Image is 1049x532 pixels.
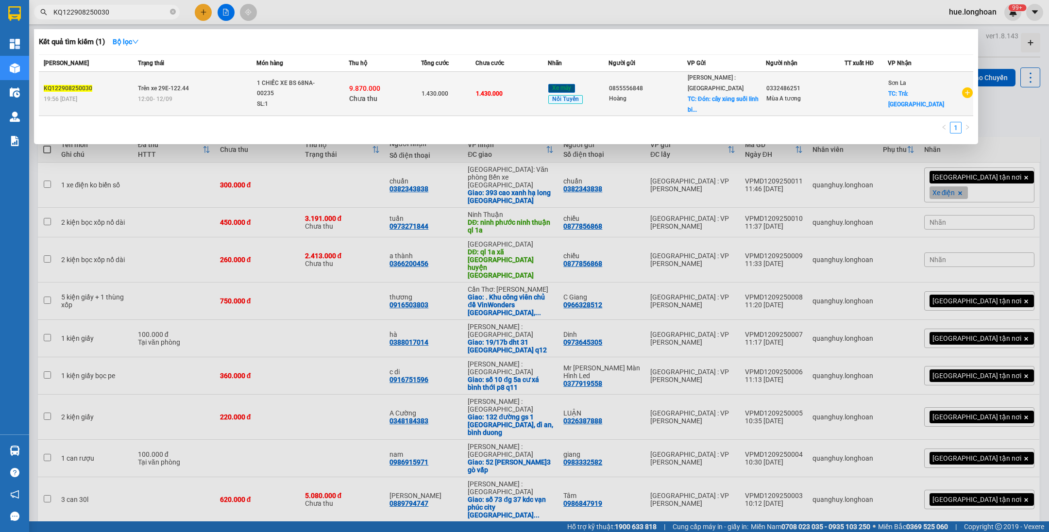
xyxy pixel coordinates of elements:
span: [PERSON_NAME] [44,60,89,66]
span: Trạng thái [138,60,164,66]
div: Mùa A tương [766,94,844,104]
li: Next Page [962,122,973,133]
span: Người nhận [766,60,797,66]
span: 19:56 [DATE] [44,96,77,102]
span: VP Gửi [687,60,706,66]
span: TC: Đón: cây xăng suối linh bi... [688,96,759,113]
img: warehouse-icon [10,87,20,98]
button: Bộ lọcdown [105,34,147,50]
div: Hoàng [609,94,687,104]
li: 1 [950,122,962,133]
span: search [40,9,47,16]
span: Món hàng [256,60,283,66]
input: Tìm tên, số ĐT hoặc mã đơn [53,7,168,17]
span: 1.430.000 [422,90,448,97]
span: 12:00 - 12/09 [138,96,172,102]
span: notification [10,490,19,499]
img: solution-icon [10,136,20,146]
div: 0332486251 [766,83,844,94]
span: question-circle [10,468,19,477]
span: plus-circle [962,87,973,98]
span: Người gửi [609,60,635,66]
span: Chưa cước [475,60,504,66]
li: Previous Page [938,122,950,133]
span: close-circle [170,8,176,17]
strong: Bộ lọc [113,38,139,46]
span: close-circle [170,9,176,15]
img: logo-vxr [8,6,21,21]
span: KQ122908250030 [44,85,92,92]
div: SL: 1 [257,99,330,110]
span: VP Nhận [888,60,912,66]
span: Tổng cước [421,60,449,66]
span: message [10,512,19,521]
img: dashboard-icon [10,39,20,49]
a: 1 [950,122,961,133]
span: TT xuất HĐ [845,60,874,66]
img: warehouse-icon [10,446,20,456]
span: 1.430.000 [476,90,503,97]
span: down [132,38,139,45]
div: 1 CHIẾC XE BS 68NA-00235 [257,78,330,99]
h3: Kết quả tìm kiếm ( 1 ) [39,37,105,47]
span: right [964,124,970,130]
div: 0855556848 [609,83,687,94]
button: right [962,122,973,133]
span: Xe máy [548,84,575,93]
img: warehouse-icon [10,63,20,73]
span: [PERSON_NAME] : [GEOGRAPHIC_DATA] [688,74,744,92]
span: Nối Tuyến [548,95,583,104]
button: left [938,122,950,133]
span: TC: Trả: [GEOGRAPHIC_DATA] [888,90,944,108]
span: Sơn La [888,80,906,86]
img: warehouse-icon [10,112,20,122]
span: Thu hộ [349,60,367,66]
span: Trên xe 29E-122.44 [138,85,189,92]
span: left [941,124,947,130]
span: Chưa thu [349,95,377,102]
span: Nhãn [548,60,562,66]
span: 9.870.000 [349,84,380,92]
